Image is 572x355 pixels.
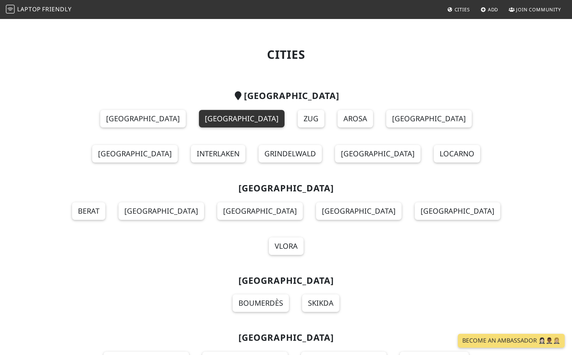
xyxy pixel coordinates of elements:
a: Berat [72,202,105,220]
a: Add [478,3,501,16]
img: LaptopFriendly [6,5,15,14]
span: Add [488,6,498,13]
a: Become an Ambassador 🤵🏻‍♀️🤵🏾‍♂️🤵🏼‍♀️ [458,334,565,348]
a: Skikda [302,294,339,312]
h1: Cities [49,47,523,61]
a: [GEOGRAPHIC_DATA] [118,202,204,220]
a: [GEOGRAPHIC_DATA] [92,145,178,163]
a: Join Community [506,3,564,16]
a: [GEOGRAPHIC_DATA] [217,202,303,220]
h2: [GEOGRAPHIC_DATA] [49,275,523,286]
a: [GEOGRAPHIC_DATA] [386,110,472,127]
a: Vlora [269,237,304,255]
a: [GEOGRAPHIC_DATA] [316,202,402,220]
a: Locarno [434,145,480,163]
span: Cities [455,6,470,13]
a: Arosa [338,110,373,127]
h2: [GEOGRAPHIC_DATA] [49,183,523,194]
a: [GEOGRAPHIC_DATA] [199,110,285,127]
a: Cities [444,3,473,16]
h2: [GEOGRAPHIC_DATA] [49,332,523,343]
a: [GEOGRAPHIC_DATA] [415,202,500,220]
a: Zug [298,110,324,127]
a: Boumerdès [233,294,289,312]
h2: [GEOGRAPHIC_DATA] [49,91,523,101]
a: [GEOGRAPHIC_DATA] [100,110,186,127]
a: [GEOGRAPHIC_DATA] [335,145,421,163]
span: Friendly [42,5,71,13]
span: Laptop [17,5,41,13]
a: Interlaken [191,145,245,163]
a: Grindelwald [259,145,322,163]
a: LaptopFriendly LaptopFriendly [6,3,72,16]
span: Join Community [516,6,561,13]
